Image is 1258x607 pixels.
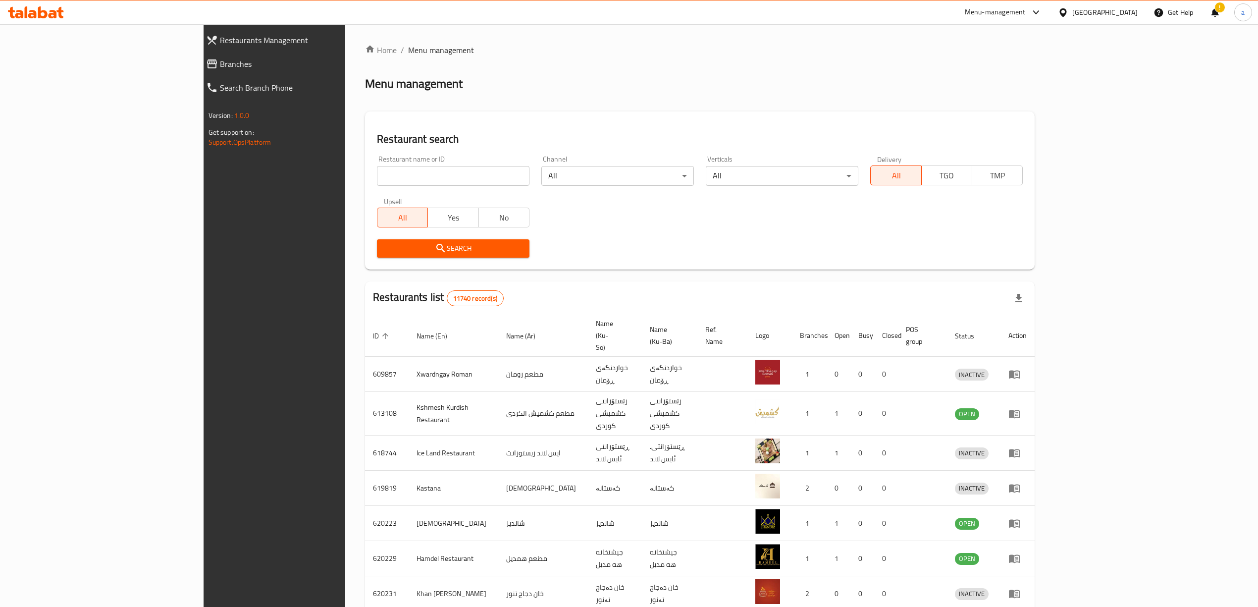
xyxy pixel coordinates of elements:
span: TMP [976,168,1019,183]
span: INACTIVE [955,447,989,459]
div: All [541,166,694,186]
th: Logo [747,315,792,357]
td: شانديز [642,506,697,541]
nav: breadcrumb [365,44,1035,56]
td: 0 [850,541,874,576]
img: Kshmesh Kurdish Restaurant [755,399,780,424]
span: Version: [209,109,233,122]
td: 0 [850,392,874,436]
td: 0 [874,357,898,392]
a: Search Branch Phone [198,76,414,100]
span: a [1241,7,1245,18]
div: INACTIVE [955,369,989,381]
h2: Restaurants list [373,290,504,306]
button: Search [377,239,529,258]
span: Search [385,242,522,255]
td: Xwardngay Roman [409,357,498,392]
a: Branches [198,52,414,76]
td: 0 [850,436,874,471]
span: Yes [432,211,474,225]
div: [GEOGRAPHIC_DATA] [1072,7,1138,18]
div: INACTIVE [955,483,989,495]
img: Xwardngay Roman [755,360,780,385]
td: Hamdel Restaurant [409,541,498,576]
button: TGO [921,166,972,185]
label: Delivery [877,156,902,163]
span: Name (Ku-So) [596,318,630,353]
span: POS group [906,324,935,347]
td: شانديز [588,506,642,541]
div: Export file [1007,286,1031,310]
span: Name (Ku-Ba) [650,324,685,347]
span: Search Branch Phone [220,82,406,94]
span: Restaurants Management [220,34,406,46]
td: مطعم رومان [498,357,588,392]
span: 1.0.0 [234,109,250,122]
td: 1 [792,436,827,471]
img: Ice Land Restaurant [755,439,780,463]
button: TMP [972,166,1023,185]
span: ID [373,330,392,342]
button: Yes [427,208,478,227]
input: Search for restaurant name or ID.. [377,166,529,186]
td: مطعم كشميش الكردي [498,392,588,436]
span: Name (En) [417,330,460,342]
td: 1 [792,541,827,576]
td: خواردنگەی ڕۆمان [642,357,697,392]
div: Total records count [447,290,504,306]
span: No [483,211,525,225]
img: Khan Dejaj Tanoor [755,579,780,604]
td: جيشتخانه هه مديل [588,541,642,576]
div: INACTIVE [955,588,989,600]
td: مطعم همديل [498,541,588,576]
span: TGO [926,168,968,183]
td: .ڕێستۆرانتی ئایس لاند [642,436,697,471]
span: Branches [220,58,406,70]
div: Menu [1008,517,1027,529]
td: 1 [827,436,850,471]
span: Get support on: [209,126,254,139]
td: 0 [850,357,874,392]
td: ڕێستۆرانتی ئایس لاند [588,436,642,471]
span: Ref. Name [705,324,735,347]
a: Support.OpsPlatform [209,136,271,149]
td: Kastana [409,471,498,506]
div: All [706,166,858,186]
img: Shandiz [755,509,780,534]
span: All [875,168,917,183]
td: 0 [874,506,898,541]
button: All [377,208,428,227]
img: Hamdel Restaurant [755,544,780,569]
td: 0 [874,471,898,506]
td: 1 [827,392,850,436]
span: Status [955,330,987,342]
td: رێستۆرانتی کشمیشى كوردى [642,392,697,436]
h2: Restaurant search [377,132,1023,147]
label: Upsell [384,198,402,205]
span: Menu management [408,44,474,56]
span: OPEN [955,518,979,529]
td: جيشتخانه هه مديل [642,541,697,576]
img: Kastana [755,474,780,498]
th: Closed [874,315,898,357]
a: Restaurants Management [198,28,414,52]
td: Ice Land Restaurant [409,436,498,471]
div: Menu [1008,447,1027,459]
th: Branches [792,315,827,357]
div: Menu [1008,552,1027,564]
span: OPEN [955,553,979,564]
div: OPEN [955,408,979,420]
td: 1 [792,357,827,392]
div: Menu-management [965,6,1026,18]
div: OPEN [955,553,979,565]
button: All [870,166,921,185]
td: 1 [792,506,827,541]
td: 0 [874,436,898,471]
td: ايس لاند ريستورانت [498,436,588,471]
th: Busy [850,315,874,357]
span: INACTIVE [955,588,989,600]
td: کەستانە [642,471,697,506]
td: Kshmesh Kurdish Restaurant [409,392,498,436]
td: 0 [827,471,850,506]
